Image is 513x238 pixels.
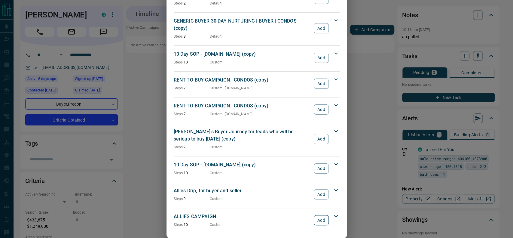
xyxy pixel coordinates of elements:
[210,144,223,150] p: Custom
[210,1,222,6] p: Default
[174,60,184,64] span: Steps:
[210,85,252,91] p: Custom : [DOMAIN_NAME]
[174,85,210,91] p: 7
[174,102,311,110] p: RENT-TO-BUY CAMPAIGN | CONDOS (copy)
[174,34,210,39] p: 8
[210,111,252,117] p: Custom : [DOMAIN_NAME]
[174,86,184,90] span: Steps:
[210,170,223,176] p: Custom
[174,34,184,39] span: Steps:
[174,16,340,40] div: GENERIC BUYER 30 DAY NURTURING | BUYER | CONDOS (copy)Steps:8DefaultAdd
[210,196,223,202] p: Custom
[174,196,210,202] p: 9
[174,1,210,6] p: 2
[174,170,210,176] p: 10
[174,75,340,92] div: RENT-TO-BUY CAMPAIGN | CONDOS (copy)Steps:7Custom: [DOMAIN_NAME]Add
[210,60,223,65] p: Custom
[314,104,328,115] button: Add
[174,128,311,143] p: [PERSON_NAME]'s Buyer Journey for leads who will be serious to buy [DATE] (copy)
[210,34,222,39] p: Default
[174,127,340,151] div: [PERSON_NAME]'s Buyer Journey for leads who will be serious to buy [DATE] (copy)Steps:7CustomAdd
[174,171,184,175] span: Steps:
[174,223,184,227] span: Steps:
[174,112,184,116] span: Steps:
[174,160,340,177] div: 10 Day SOP - [DOMAIN_NAME] (copy)Steps:10CustomAdd
[174,212,340,229] div: ALLIES CAMPAIGNSteps:10CustomAdd
[314,163,328,174] button: Add
[314,23,328,33] button: Add
[174,76,311,84] p: RENT-TO-BUY CAMPAIGN | CONDOS (copy)
[174,51,311,58] p: 10 Day SOP - [DOMAIN_NAME] (copy)
[174,145,184,149] span: Steps:
[174,111,210,117] p: 7
[174,197,184,201] span: Steps:
[314,53,328,63] button: Add
[314,134,328,144] button: Add
[314,79,328,89] button: Add
[174,222,210,227] p: 10
[314,215,328,225] button: Add
[174,1,184,5] span: Steps:
[210,222,223,227] p: Custom
[174,17,311,32] p: GENERIC BUYER 30 DAY NURTURING | BUYER | CONDOS (copy)
[174,144,210,150] p: 7
[174,186,340,203] div: Allies Drip, for buyer and sellerSteps:9CustomAdd
[174,187,311,194] p: Allies Drip, for buyer and seller
[174,213,311,220] p: ALLIES CAMPAIGN
[174,49,340,66] div: 10 Day SOP - [DOMAIN_NAME] (copy)Steps:10CustomAdd
[174,101,340,118] div: RENT-TO-BUY CAMPAIGN | CONDOS (copy)Steps:7Custom: [DOMAIN_NAME]Add
[174,60,210,65] p: 10
[174,161,311,168] p: 10 Day SOP - [DOMAIN_NAME] (copy)
[314,189,328,199] button: Add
